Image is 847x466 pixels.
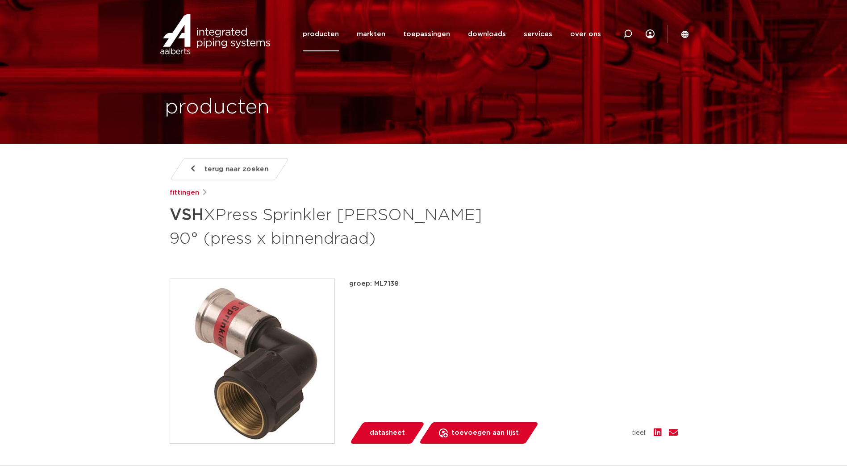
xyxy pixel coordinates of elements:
p: groep: ML7138 [349,279,678,289]
span: terug naar zoeken [204,162,268,176]
h1: producten [165,93,270,122]
span: toevoegen aan lijst [451,426,519,440]
a: markten [357,17,385,51]
a: services [524,17,552,51]
span: deel: [631,428,647,438]
a: terug naar zoeken [169,158,289,180]
a: producten [303,17,339,51]
a: datasheet [349,422,425,444]
a: over ons [570,17,601,51]
strong: VSH [170,207,204,223]
nav: Menu [303,17,601,51]
img: Product Image for VSH XPress Sprinkler ML knie 90° (press x binnendraad) [170,279,334,443]
a: toepassingen [403,17,450,51]
span: datasheet [370,426,405,440]
h1: XPress Sprinkler [PERSON_NAME] 90° (press x binnendraad) [170,202,505,250]
a: downloads [468,17,506,51]
a: fittingen [170,187,199,198]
